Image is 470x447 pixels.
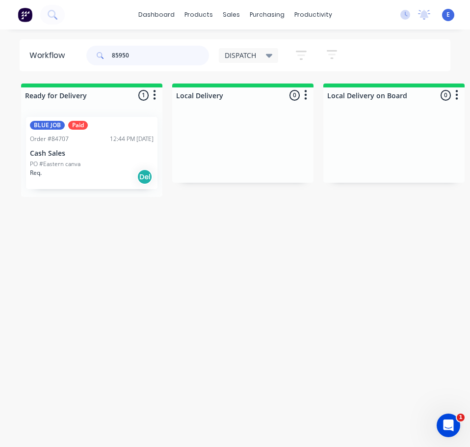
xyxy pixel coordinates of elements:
[225,50,256,60] span: DISPATCH
[137,169,153,185] div: Del
[29,50,70,61] div: Workflow
[30,160,80,168] p: PO #Eastern canva
[180,7,218,22] div: products
[437,414,460,437] iframe: Intercom live chat
[26,117,157,189] div: BLUE JOBPaidOrder #8470712:44 PM [DATE]Cash SalesPO #Eastern canvaReq.Del
[30,121,65,130] div: BLUE JOB
[30,168,42,177] p: Req.
[112,46,209,65] input: Search for orders...
[446,10,450,19] span: E
[68,121,88,130] div: Paid
[457,414,465,421] span: 1
[18,7,32,22] img: Factory
[30,135,69,143] div: Order #84707
[30,149,154,158] p: Cash Sales
[245,7,289,22] div: purchasing
[133,7,180,22] a: dashboard
[110,135,154,143] div: 12:44 PM [DATE]
[218,7,245,22] div: sales
[289,7,337,22] div: productivity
